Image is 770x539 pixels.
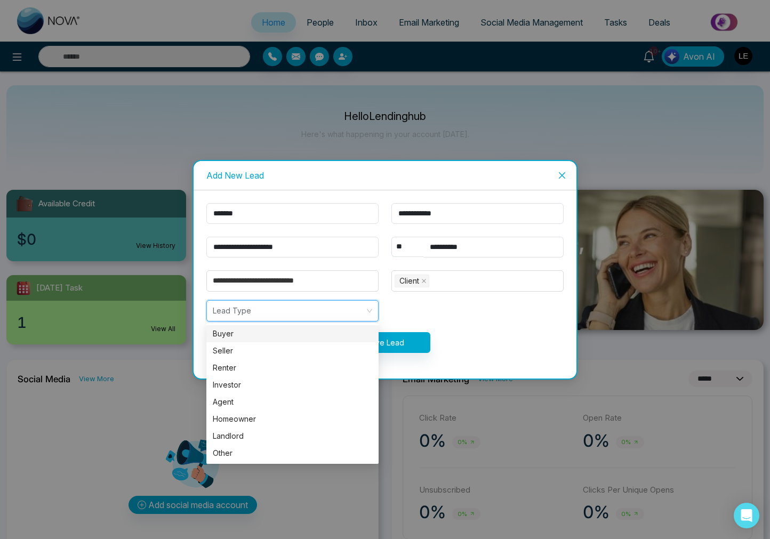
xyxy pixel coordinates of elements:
[213,379,372,391] div: Investor
[213,430,372,442] div: Landlord
[213,413,372,425] div: Homeowner
[548,161,576,190] button: Close
[340,332,430,353] button: Save Lead
[206,170,564,181] div: Add New Lead
[206,445,379,462] div: Other
[206,325,379,342] div: Buyer
[206,411,379,428] div: Homeowner
[213,396,372,408] div: Agent
[421,278,427,284] span: close
[206,342,379,359] div: Seller
[558,171,566,180] span: close
[734,503,759,528] div: Open Intercom Messenger
[213,447,372,459] div: Other
[213,328,372,340] div: Buyer
[206,376,379,393] div: Investor
[395,275,429,287] span: Client
[206,359,379,376] div: Renter
[213,345,372,357] div: Seller
[213,362,372,374] div: Renter
[206,428,379,445] div: Landlord
[206,393,379,411] div: Agent
[399,275,419,287] span: Client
